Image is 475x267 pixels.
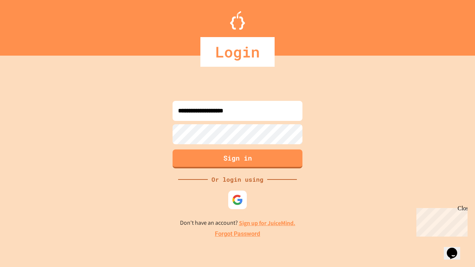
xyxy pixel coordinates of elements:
img: Logo.svg [230,11,245,30]
a: Forgot Password [215,230,260,238]
button: Sign in [173,149,302,168]
iframe: chat widget [444,237,468,260]
p: Don't have an account? [180,218,295,228]
img: google-icon.svg [232,194,243,205]
div: Chat with us now!Close [3,3,51,47]
iframe: chat widget [413,205,468,237]
div: Or login using [208,175,267,184]
a: Sign up for JuiceMind. [239,219,295,227]
div: Login [200,37,275,67]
